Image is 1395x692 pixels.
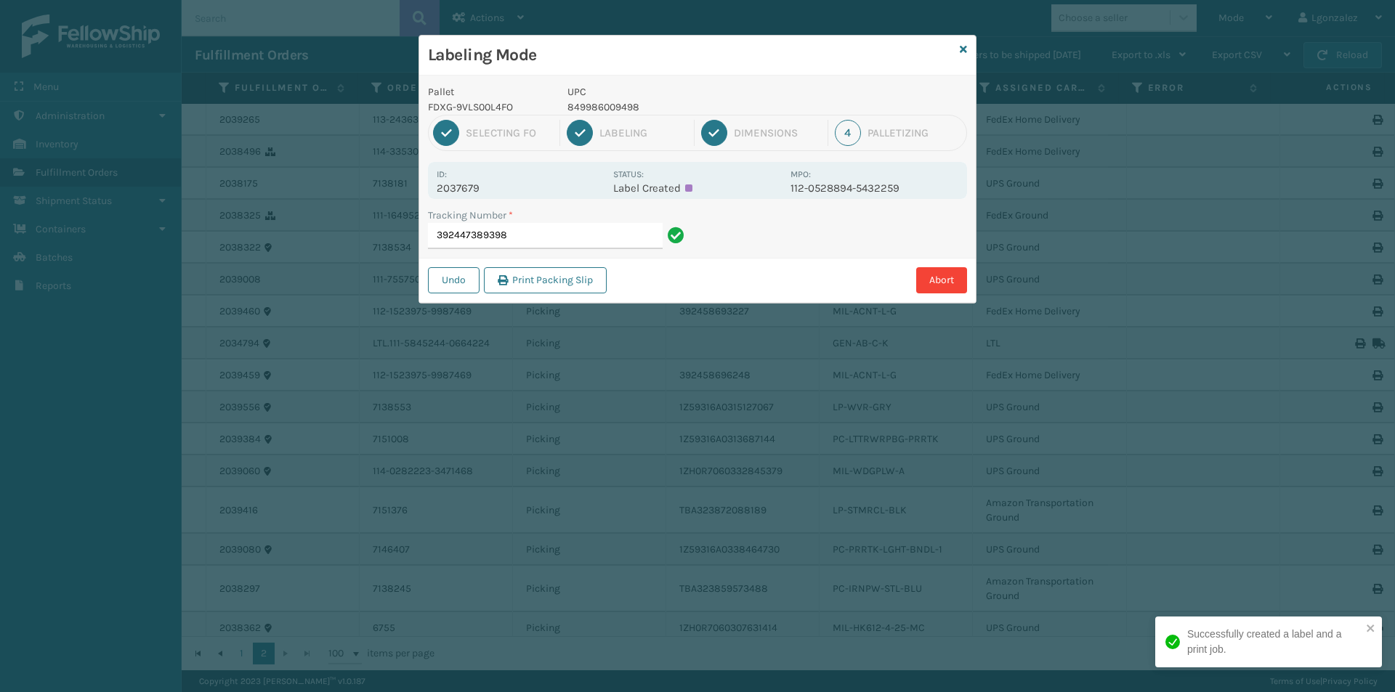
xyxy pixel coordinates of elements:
p: UPC [567,84,782,99]
p: FDXG-9VLS00L4FO [428,99,550,115]
div: 2 [567,120,593,146]
button: Print Packing Slip [484,267,607,293]
label: Id: [437,169,447,179]
p: 849986009498 [567,99,782,115]
div: Successfully created a label and a print job. [1187,627,1362,657]
label: MPO: [790,169,811,179]
div: Selecting FO [466,126,553,139]
div: Dimensions [734,126,821,139]
button: Undo [428,267,480,293]
label: Status: [613,169,644,179]
label: Tracking Number [428,208,513,223]
div: Labeling [599,126,687,139]
button: close [1366,622,1376,636]
div: 3 [701,120,727,146]
p: 2037679 [437,182,604,195]
div: Palletizing [868,126,962,139]
div: 1 [433,120,459,146]
p: Pallet [428,84,550,99]
h3: Labeling Mode [428,44,954,66]
p: 112-0528894-5432259 [790,182,958,195]
button: Abort [916,267,967,293]
div: 4 [835,120,861,146]
p: Label Created [613,182,781,195]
